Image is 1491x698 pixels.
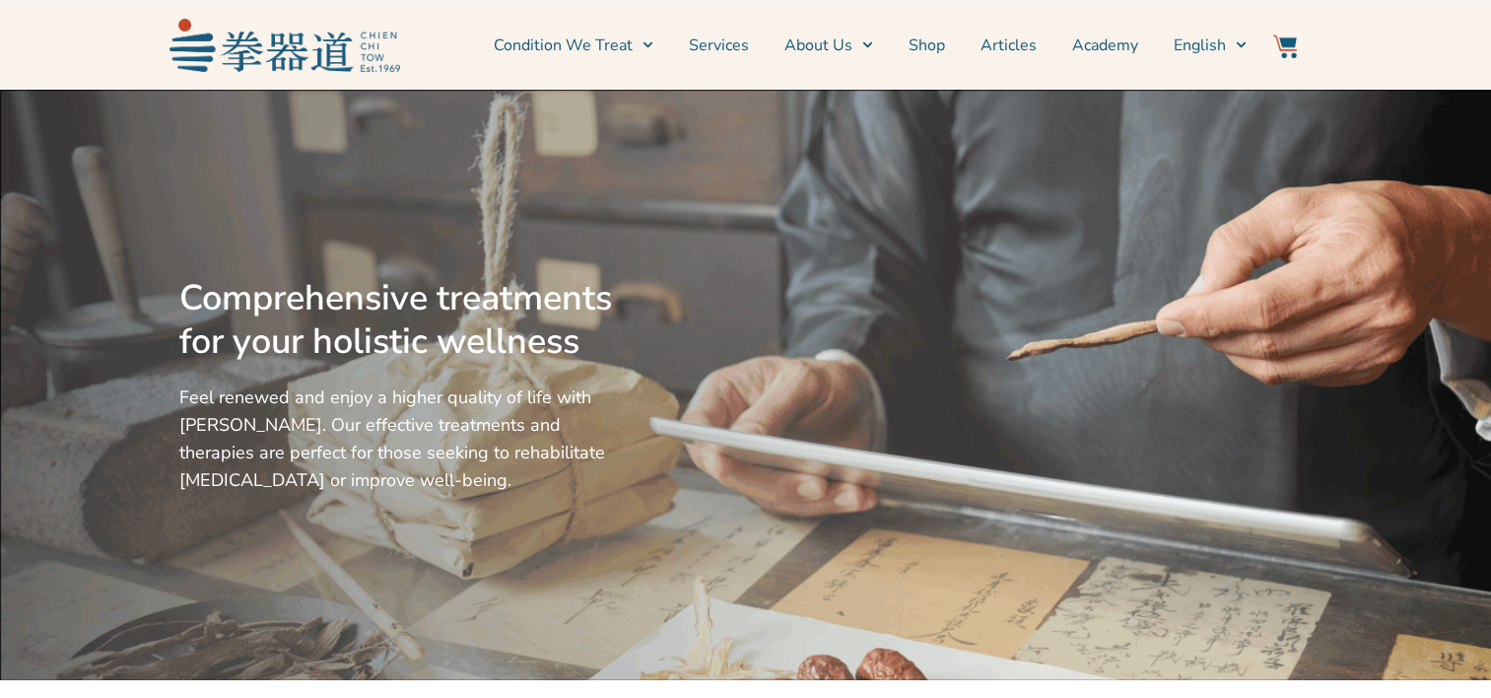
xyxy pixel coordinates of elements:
a: Academy [1072,21,1138,70]
a: Switch to English [1174,21,1247,70]
h2: Comprehensive treatments for your holistic wellness [179,277,621,364]
a: Condition We Treat [494,21,653,70]
img: Website Icon-03 [1273,35,1297,58]
a: Services [689,21,749,70]
a: About Us [784,21,873,70]
a: Articles [981,21,1037,70]
nav: Menu [410,21,1248,70]
p: Feel renewed and enjoy a higher quality of life with [PERSON_NAME]. Our effective treatments and ... [179,384,621,494]
a: Shop [909,21,945,70]
span: English [1174,34,1226,57]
